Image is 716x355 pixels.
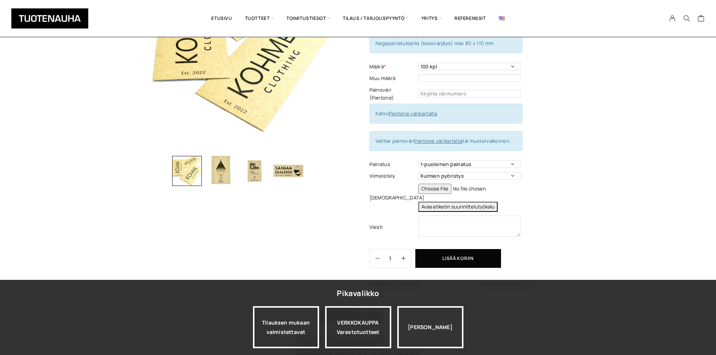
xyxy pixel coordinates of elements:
[375,32,494,47] span: Minimi 15 x15 mm, max 108 x 152 mm Negapainatuksella (kokovärjäys) max 80 x 110 mm
[665,15,680,22] a: My Account
[253,306,319,348] a: Tilauksen mukaan valmistettavat
[239,6,280,31] span: Tuotteet
[375,137,511,144] span: Valitse painoväri tai musta/valkoinen.
[205,6,238,31] a: Etusivu
[680,15,694,22] button: Search
[375,110,437,117] span: Katso
[337,287,379,300] div: Pikavalikko
[369,86,416,102] label: Painoväri (Pantone)
[206,156,236,186] img: Riippulappu 2
[369,160,416,168] label: Painatus
[418,90,521,97] input: Kirjoita värinumero
[325,306,391,348] a: VERKKOKAUPPAVarastotuotteet
[448,6,492,31] a: Referenssit
[369,63,416,71] label: Määrä
[280,6,336,31] span: Toimitustiedot
[239,156,269,186] img: Riippulappu 3
[11,8,88,29] img: Tuotenauha Oy
[698,15,705,24] a: Cart
[415,6,448,31] span: Yritys
[397,306,463,348] div: [PERSON_NAME]
[369,194,416,202] label: [DEMOGRAPHIC_DATA]
[389,110,437,117] a: Pantone värikartalta
[336,6,415,31] span: Tilaus / Tarjouspyyntö
[415,249,501,268] button: Lisää koriin
[369,74,416,82] label: Muu määrä
[414,137,462,144] a: Pantone värikartalta
[325,306,391,348] div: VERKKOKAUPPA Varastotuotteet
[369,172,416,180] label: Viimeistely
[380,249,401,267] input: Määrä
[369,223,416,231] label: Viesti
[499,16,505,20] img: English
[418,202,498,212] button: Avaa etiketin suunnittelutyökalu
[273,156,303,186] img: Riippulappu 4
